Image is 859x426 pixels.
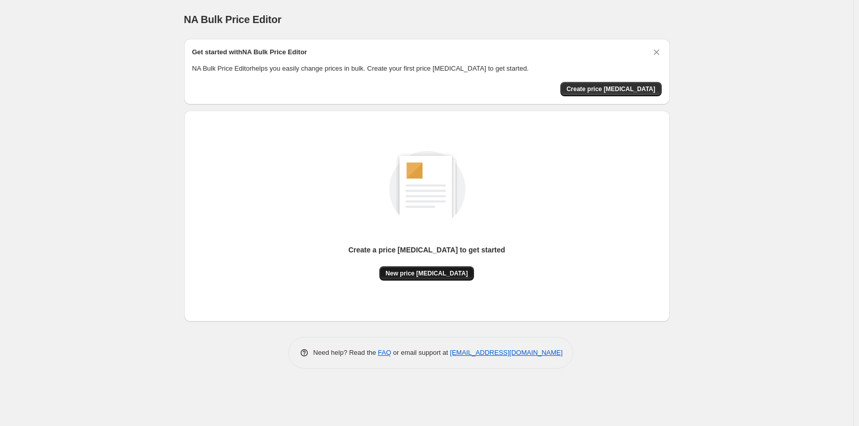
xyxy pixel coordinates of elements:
button: Dismiss card [651,47,662,57]
span: Need help? Read the [313,349,378,356]
a: [EMAIL_ADDRESS][DOMAIN_NAME] [450,349,562,356]
h2: Get started with NA Bulk Price Editor [192,47,307,57]
p: NA Bulk Price Editor helps you easily change prices in bulk. Create your first price [MEDICAL_DAT... [192,63,662,74]
a: FAQ [378,349,391,356]
span: or email support at [391,349,450,356]
button: New price [MEDICAL_DATA] [379,266,474,281]
span: NA Bulk Price Editor [184,14,282,25]
span: New price [MEDICAL_DATA] [386,269,468,278]
span: Create price [MEDICAL_DATA] [567,85,655,93]
p: Create a price [MEDICAL_DATA] to get started [348,245,505,255]
button: Create price change job [560,82,662,96]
